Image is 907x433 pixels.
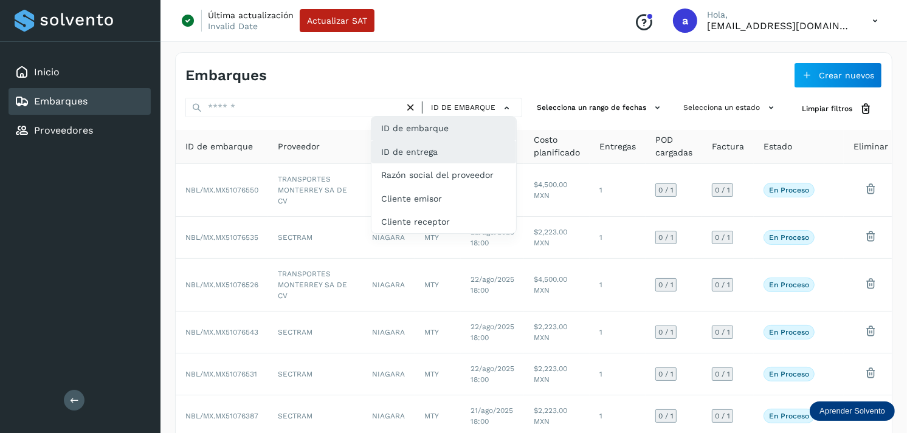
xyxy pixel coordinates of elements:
p: alejperez@niagarawater.com [707,20,853,32]
button: Actualizar SAT [300,9,374,32]
span: Actualizar SAT [307,16,367,25]
p: Hola, [707,10,853,20]
div: Embarques [9,88,151,115]
p: Invalid Date [208,21,258,32]
div: ID de embarque [371,117,516,140]
div: Aprender Solvento [810,401,895,421]
a: Embarques [34,95,88,107]
div: Razón social del proveedor [371,163,516,186]
a: Proveedores [34,124,93,136]
div: Cliente emisor [371,187,516,210]
a: Inicio [34,66,60,78]
div: Cliente receptor [371,210,516,233]
p: Última actualización [208,10,294,21]
div: Proveedores [9,117,151,144]
p: Aprender Solvento [819,406,885,416]
div: ID de entrega [371,140,516,163]
div: Inicio [9,59,151,86]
